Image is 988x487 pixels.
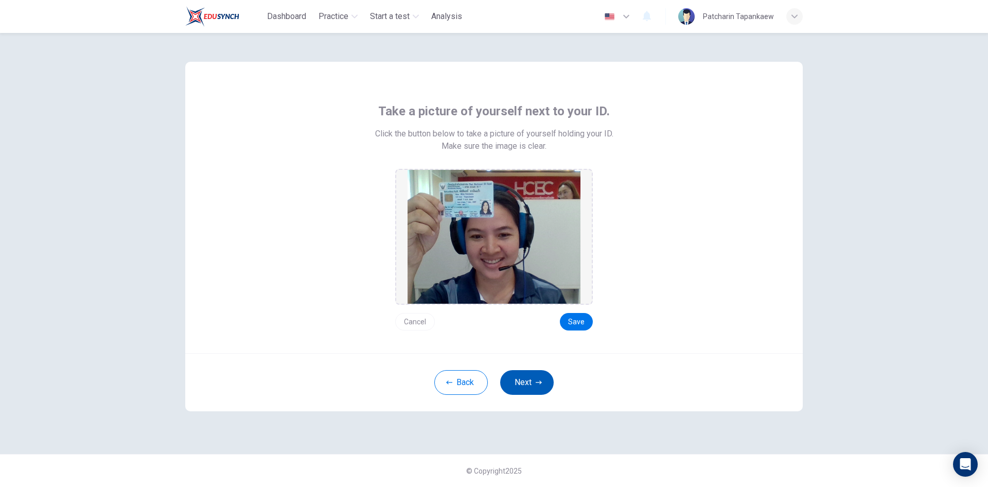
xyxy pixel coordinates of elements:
img: preview screemshot [408,170,580,304]
span: Click the button below to take a picture of yourself holding your ID. [375,128,613,140]
button: Save [560,313,593,331]
span: Dashboard [267,10,306,23]
span: Make sure the image is clear. [442,140,546,152]
span: Take a picture of yourself next to your ID. [378,103,610,119]
button: Next [500,370,554,395]
span: Practice [319,10,348,23]
span: © Copyright 2025 [466,467,522,475]
button: Back [434,370,488,395]
img: Profile picture [678,8,695,25]
span: Analysis [431,10,462,23]
img: Train Test logo [185,6,239,27]
a: Train Test logo [185,6,263,27]
button: Practice [314,7,362,26]
button: Cancel [395,313,435,331]
img: en [603,13,616,21]
span: Start a test [370,10,410,23]
div: Patcharin Tapankaew [703,10,774,23]
button: Analysis [427,7,466,26]
button: Dashboard [263,7,310,26]
button: Start a test [366,7,423,26]
div: Open Intercom Messenger [953,452,978,477]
